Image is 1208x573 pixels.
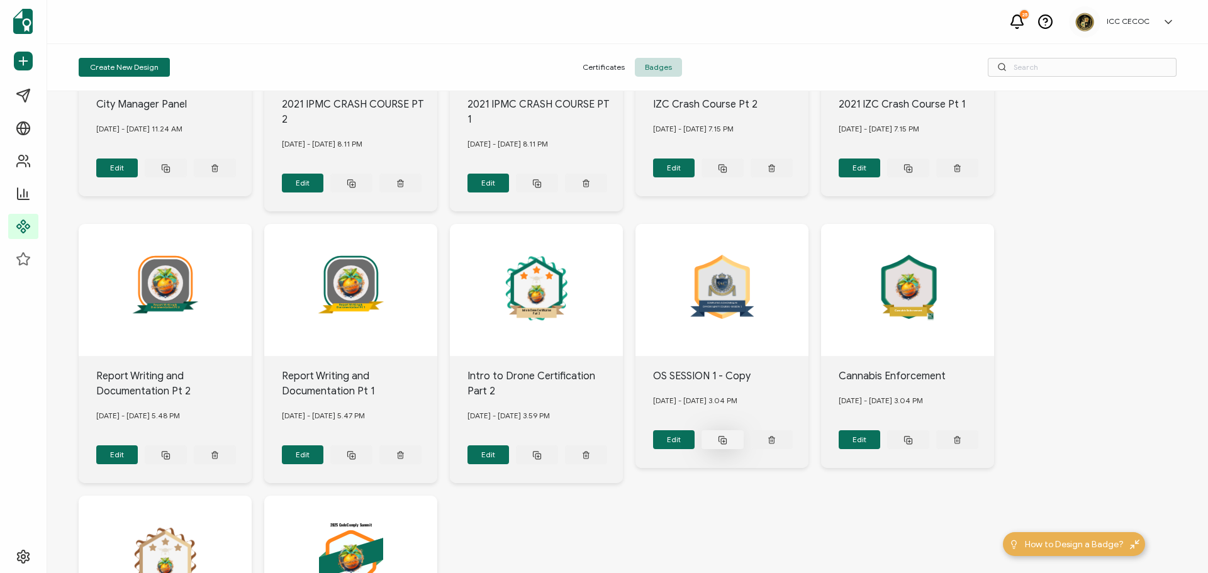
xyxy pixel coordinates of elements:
div: [DATE] - [DATE] 8.11 PM [467,127,624,161]
div: [DATE] - [DATE] 3.04 PM [839,384,995,418]
div: [DATE] - [DATE] 3.59 PM [467,399,624,433]
span: How to Design a Badge? [1025,538,1124,551]
div: [DATE] - [DATE] 7.15 PM [653,112,809,146]
button: Edit [282,445,324,464]
div: Report Writing and Documentation Pt 1 [282,369,438,399]
button: Edit [653,159,695,177]
img: minimize-icon.svg [1130,540,1139,549]
div: [DATE] - [DATE] 8.11 PM [282,127,438,161]
div: City Manager Panel [96,97,252,112]
div: 25 [1020,10,1029,19]
div: [DATE] - [DATE] 5.48 PM [96,399,252,433]
div: 2021 IPMC CRASH COURSE PT 1 [467,97,624,127]
div: 2021 IZC Crash Course Pt 1 [839,97,995,112]
img: 87846ae5-69ed-4ff3-9262-8e377dd013b4.png [1075,13,1094,31]
div: Cannabis Enforcement [839,369,995,384]
button: Edit [839,159,881,177]
div: IZC Crash Course Pt 2 [653,97,809,112]
div: [DATE] - [DATE] 7.15 PM [839,112,995,146]
button: Edit [839,430,881,449]
div: Report Writing and Documentation Pt 2 [96,369,252,399]
div: [DATE] - [DATE] 5.47 PM [282,399,438,433]
iframe: Chat Widget [1145,513,1208,573]
input: Search [988,58,1177,77]
button: Edit [282,174,324,192]
h5: ICC CECOC [1107,17,1149,26]
img: sertifier-logomark-colored.svg [13,9,33,34]
div: [DATE] - [DATE] 11.24 AM [96,112,252,146]
button: Edit [96,445,138,464]
span: Badges [635,58,682,77]
button: Edit [467,174,510,192]
button: Edit [467,445,510,464]
button: Create New Design [79,58,170,77]
div: Intro to Drone Certification Part 2 [467,369,624,399]
button: Edit [653,430,695,449]
div: [DATE] - [DATE] 3.04 PM [653,384,809,418]
span: Certificates [573,58,635,77]
button: Edit [96,159,138,177]
div: OS SESSION 1 - Copy [653,369,809,384]
div: 2021 IPMC CRASH COURSE PT 2 [282,97,438,127]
